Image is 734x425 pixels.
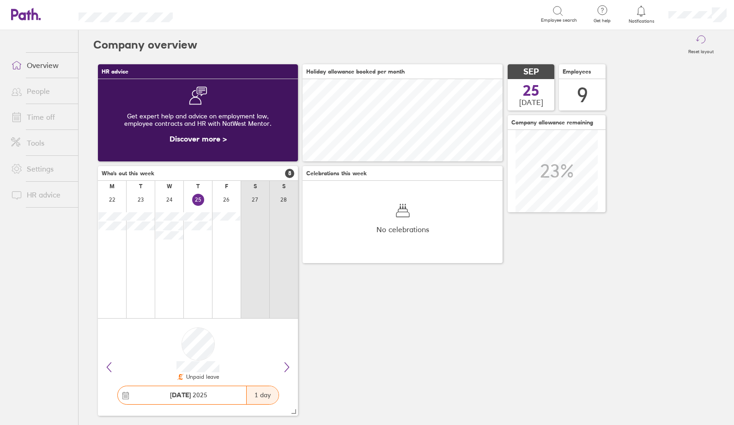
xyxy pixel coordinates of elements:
label: Reset layout [683,46,719,55]
div: F [225,183,228,190]
a: HR advice [4,185,78,204]
span: Employees [563,68,591,75]
a: Discover more > [170,134,227,143]
button: Reset layout [683,30,719,60]
a: Settings [4,160,78,178]
div: Search [198,10,221,18]
span: [DATE] [519,98,543,106]
h2: Company overview [93,30,197,60]
div: Get expert help and advice on employment law, employee contracts and HR with NatWest Mentor. [105,105,291,135]
span: Celebrations this week [306,170,367,177]
div: T [196,183,200,190]
span: Employee search [541,18,577,23]
span: Company allowance remaining [511,119,593,126]
div: W [167,183,172,190]
div: S [254,183,257,190]
span: SEP [523,67,539,77]
div: S [282,183,285,190]
span: HR advice [102,68,128,75]
span: Get help [587,18,617,24]
div: Unpaid leave [184,374,219,380]
a: Notifications [626,5,656,24]
span: Holiday allowance booked per month [306,68,405,75]
span: Notifications [626,18,656,24]
div: M [109,183,115,190]
span: 25 [523,83,540,98]
a: Tools [4,134,78,152]
div: 1 day [246,386,279,404]
strong: [DATE] [170,391,191,399]
span: No celebrations [376,225,429,234]
span: Who's out this week [102,170,154,177]
span: 8 [285,169,294,178]
a: Time off [4,108,78,126]
div: T [139,183,142,190]
a: Overview [4,56,78,74]
a: People [4,82,78,100]
div: 9 [577,83,588,107]
span: 2025 [170,391,207,399]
